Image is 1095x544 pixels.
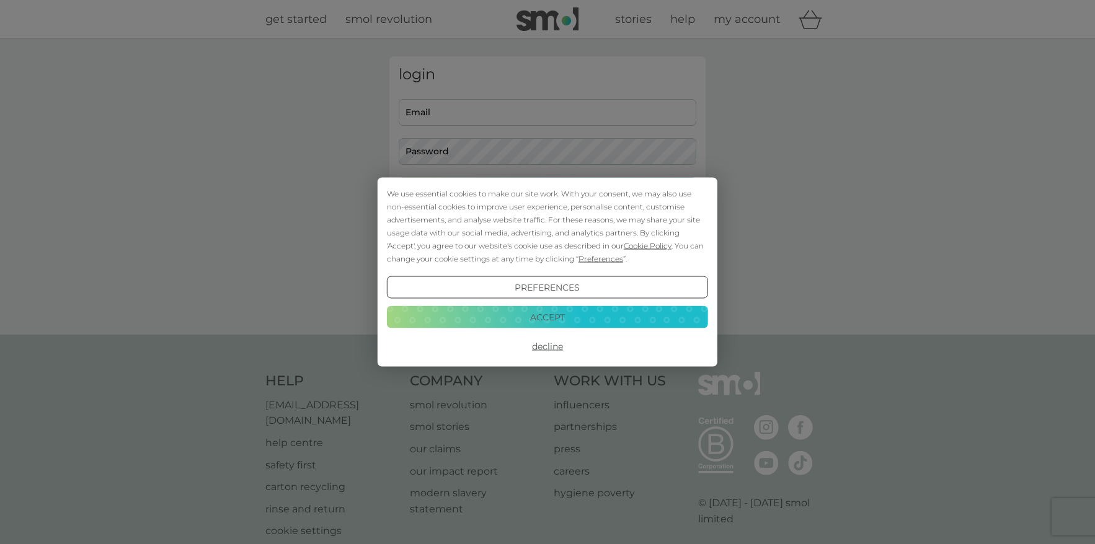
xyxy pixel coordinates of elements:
[387,335,708,358] button: Decline
[579,254,623,263] span: Preferences
[387,276,708,299] button: Preferences
[624,241,672,250] span: Cookie Policy
[387,305,708,328] button: Accept
[378,178,717,367] div: Cookie Consent Prompt
[387,187,708,265] div: We use essential cookies to make our site work. With your consent, we may also use non-essential ...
